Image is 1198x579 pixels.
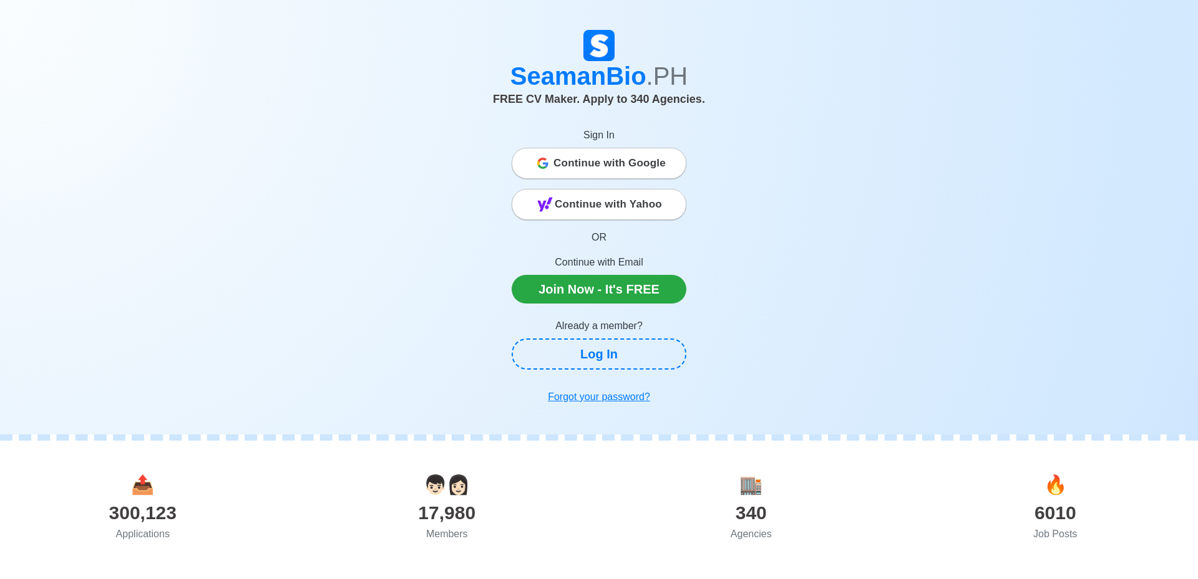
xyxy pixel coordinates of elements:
span: FREE CV Maker. Apply to 340 Agencies. [493,93,705,105]
span: applications [131,474,154,495]
p: Sign In [512,128,686,143]
div: Agencies [599,527,903,542]
span: agencies [739,474,762,495]
span: users [424,474,470,495]
div: 17,980 [295,499,600,527]
u: Forgot your password? [548,391,650,402]
button: Continue with Google [512,148,686,179]
p: Continue with Email [512,255,686,270]
button: Continue with Yahoo [512,189,686,220]
p: OR [512,230,686,245]
img: Logo [583,30,615,61]
span: jobs [1044,474,1067,495]
a: Join Now - It's FREE [512,275,686,304]
a: Forgot your password? [512,385,686,409]
p: Already a member? [512,318,686,333]
span: .PH [646,62,688,90]
span: Continue with Google [553,151,666,176]
span: Continue with Yahoo [555,192,662,217]
a: Log In [512,338,686,370]
div: Members [295,527,600,542]
h1: SeamanBio [253,61,945,91]
div: 340 [599,499,903,527]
